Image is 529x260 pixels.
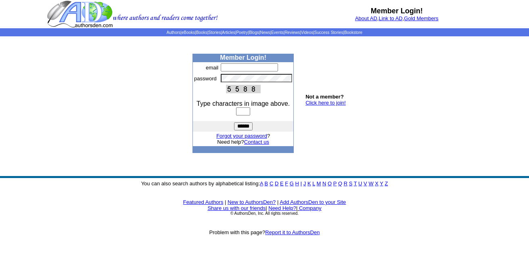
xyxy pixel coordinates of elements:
[226,85,261,93] img: This Is CAPTCHA Image
[167,30,180,35] a: Authors
[378,15,402,21] a: Link to AD
[322,180,326,187] a: N
[358,180,362,187] a: U
[296,205,322,211] font: |
[312,180,315,187] a: L
[364,180,367,187] a: V
[230,211,299,216] font: © AuthorsDen, Inc. All rights reserved.
[209,229,320,235] font: Problem with this page?
[206,65,218,71] font: email
[285,180,288,187] a: F
[271,30,284,35] a: Events
[260,30,270,35] a: News
[284,30,300,35] a: Reviews
[338,180,342,187] a: Q
[222,30,235,35] a: Articles
[244,139,269,145] a: Contact us
[375,180,378,187] a: X
[290,180,294,187] a: G
[355,15,439,21] font: , ,
[197,100,290,107] font: Type characters in image above.
[216,133,270,139] font: ?
[328,180,332,187] a: O
[183,199,224,205] a: Featured Authors
[236,30,248,35] a: Poetry
[225,199,226,205] font: |
[385,180,388,187] a: Z
[277,199,278,205] font: |
[270,180,273,187] a: C
[307,180,311,187] a: K
[303,180,306,187] a: J
[141,180,388,187] font: You can also search authors by alphabetical listing:
[314,30,343,35] a: Success Stories
[299,205,322,211] a: Company
[268,205,296,211] a: Need Help?
[301,180,302,187] a: I
[317,180,321,187] a: M
[371,7,423,15] b: Member Login!
[196,30,207,35] a: Books
[217,139,269,145] font: Need help?
[265,229,320,235] a: Report it to AuthorsDen
[194,75,217,82] font: password
[228,199,276,205] a: New to AuthorsDen?
[275,180,278,187] a: D
[207,205,266,211] a: Share us with our friends
[220,54,266,61] b: Member Login!
[305,100,346,106] a: Click here to join!
[380,180,383,187] a: Y
[368,180,373,187] a: W
[333,180,337,187] a: P
[344,30,362,35] a: Bookstore
[404,15,438,21] a: Gold Members
[265,180,268,187] a: B
[354,180,357,187] a: T
[301,30,313,35] a: Videos
[280,180,284,187] a: E
[167,30,362,35] span: | | | | | | | | | | | |
[260,180,263,187] a: A
[280,199,346,205] a: Add AuthorsDen to your Site
[182,30,195,35] a: eBooks
[266,205,267,211] font: |
[355,15,377,21] a: About AD
[216,133,267,139] a: Forgot your password
[208,30,221,35] a: Stories
[295,180,299,187] a: H
[305,94,344,100] b: Not a member?
[249,30,259,35] a: Blogs
[349,180,353,187] a: S
[344,180,347,187] a: R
